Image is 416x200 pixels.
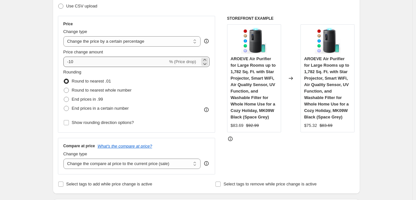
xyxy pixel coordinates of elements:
[72,97,103,102] span: End prices in .99
[169,59,196,64] span: % (Price drop)
[63,57,168,67] input: -15
[98,144,152,149] button: What's the compare at price?
[246,122,259,129] strike: $92.99
[315,28,341,54] img: 71WJAXWeCRL._AC_SL1500_80x.jpg
[63,29,87,34] span: Change type
[63,21,73,27] h3: Price
[224,182,317,186] span: Select tags to remove while price change is active
[72,106,129,111] span: End prices in a certain number
[72,79,111,83] span: Round to nearest .01
[304,122,317,129] div: $75.32
[63,143,95,149] h3: Compare at price
[72,88,132,93] span: Round to nearest whole number
[203,160,210,167] div: help
[63,70,82,74] span: Rounding
[231,56,276,119] span: AROEVE Air Purifier for Large Rooms up to 1,782 Sq. Ft. with Star Projector, Smart WiFi, Air Qual...
[231,122,244,129] div: $83.69
[66,182,152,186] span: Select tags to add while price change is active
[63,151,87,156] span: Change type
[320,122,333,129] strike: $83.69
[203,38,210,44] div: help
[72,120,134,125] span: Show rounding direction options?
[63,50,103,54] span: Price change amount
[304,56,349,119] span: AROEVE Air Purifier for Large Rooms up to 1,782 Sq. Ft. with Star Projector, Smart WiFi, Air Qual...
[241,28,267,54] img: 71WJAXWeCRL._AC_SL1500_80x.jpg
[227,16,355,21] h6: STOREFRONT EXAMPLE
[66,4,97,8] span: Use CSV upload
